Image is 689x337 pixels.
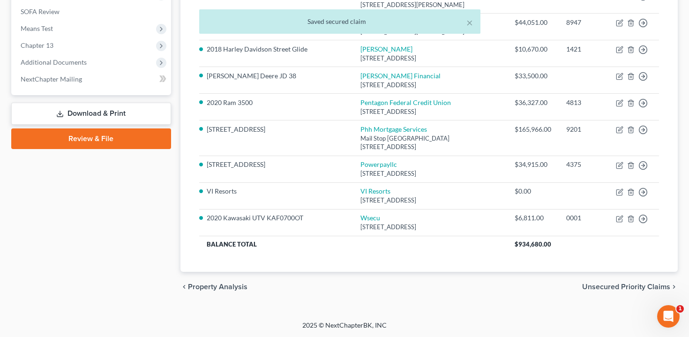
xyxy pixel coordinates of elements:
div: $10,670.00 [515,45,551,54]
div: Saved secured claim [207,17,473,26]
span: Chapter 13 [21,41,53,49]
li: VI Resorts [207,187,346,196]
li: [STREET_ADDRESS] [207,125,346,134]
div: $165,966.00 [515,125,551,134]
div: 1421 [566,45,601,54]
div: $33,500.00 [515,71,551,81]
li: 2020 Ram 3500 [207,98,346,107]
span: NextChapter Mailing [21,75,82,83]
div: 4813 [566,98,601,107]
th: Balance Total [199,236,507,253]
button: chevron_left Property Analysis [180,283,247,291]
li: 2018 Harley Davidson Street Glide [207,45,346,54]
div: [STREET_ADDRESS] [360,223,500,232]
a: VI Resorts [360,187,390,195]
div: $36,327.00 [515,98,551,107]
span: Unsecured Priority Claims [582,283,670,291]
a: Powerpayllc [360,160,397,168]
li: 2020 Kawasaki UTV KAF0700OT [207,213,346,223]
div: 0001 [566,213,601,223]
div: $34,915.00 [515,160,551,169]
iframe: Intercom live chat [657,305,680,328]
a: Download & Print [11,103,171,125]
span: 1 [676,305,684,313]
a: NextChapter Mailing [13,71,171,88]
span: $934,680.00 [515,240,551,248]
div: [STREET_ADDRESS] [360,169,500,178]
span: Property Analysis [188,283,247,291]
div: $0.00 [515,187,551,196]
li: [STREET_ADDRESS] [207,160,346,169]
a: [PERSON_NAME] [360,45,412,53]
span: Additional Documents [21,58,87,66]
a: Review & File [11,128,171,149]
div: [STREET_ADDRESS] [360,107,500,116]
div: [STREET_ADDRESS] [360,196,500,205]
div: [STREET_ADDRESS][PERSON_NAME] [360,0,500,9]
div: [STREET_ADDRESS] [360,81,500,90]
div: Mail Stop [GEOGRAPHIC_DATA][STREET_ADDRESS] [360,134,500,151]
a: Pentagon Federal Credit Union [360,98,451,106]
a: Wsecu [360,214,380,222]
span: SOFA Review [21,7,60,15]
i: chevron_left [180,283,188,291]
a: SOFA Review [13,3,171,20]
a: [PERSON_NAME] Financial [360,72,441,80]
div: 9201 [566,125,601,134]
button: × [466,17,473,28]
div: 4375 [566,160,601,169]
i: chevron_right [670,283,678,291]
li: [PERSON_NAME] Deere JD 38 [207,71,346,81]
button: Unsecured Priority Claims chevron_right [582,283,678,291]
div: [STREET_ADDRESS] [360,54,500,63]
div: $6,811.00 [515,213,551,223]
a: Phh Mortgage Services [360,125,427,133]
